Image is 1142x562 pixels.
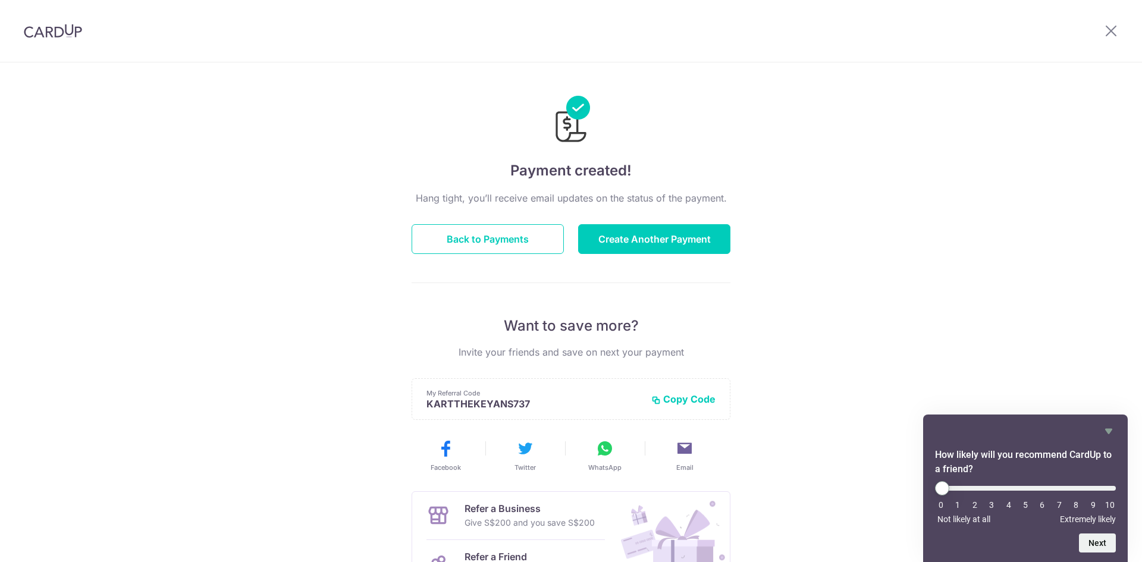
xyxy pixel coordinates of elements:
p: Want to save more? [412,316,730,335]
div: How likely will you recommend CardUp to a friend? Select an option from 0 to 10, with 0 being Not... [935,424,1116,552]
span: Facebook [431,463,461,472]
li: 7 [1053,500,1065,510]
button: WhatsApp [570,439,640,472]
span: WhatsApp [588,463,622,472]
button: Hide survey [1102,424,1116,438]
li: 8 [1070,500,1082,510]
img: Payments [552,96,590,146]
button: Facebook [410,439,481,472]
p: Invite your friends and save on next your payment [412,345,730,359]
p: Hang tight, you’ll receive email updates on the status of the payment. [412,191,730,205]
span: Not likely at all [937,514,990,524]
button: Next question [1079,533,1116,552]
span: Extremely likely [1060,514,1116,524]
li: 0 [935,500,947,510]
button: Twitter [490,439,560,472]
li: 10 [1104,500,1116,510]
li: 1 [952,500,964,510]
li: 3 [986,500,997,510]
p: KARTTHEKEYANS737 [426,398,642,410]
button: Create Another Payment [578,224,730,254]
li: 4 [1003,500,1015,510]
button: Email [650,439,720,472]
li: 9 [1087,500,1099,510]
h2: How likely will you recommend CardUp to a friend? Select an option from 0 to 10, with 0 being Not... [935,448,1116,476]
button: Back to Payments [412,224,564,254]
span: Email [676,463,694,472]
button: Copy Code [651,393,716,405]
li: 5 [1019,500,1031,510]
img: CardUp [24,24,82,38]
p: My Referral Code [426,388,642,398]
li: 2 [969,500,981,510]
p: Give S$200 and you save S$200 [465,516,595,530]
li: 6 [1036,500,1048,510]
span: Twitter [514,463,536,472]
p: Refer a Business [465,501,595,516]
h4: Payment created! [412,160,730,181]
div: How likely will you recommend CardUp to a friend? Select an option from 0 to 10, with 0 being Not... [935,481,1116,524]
